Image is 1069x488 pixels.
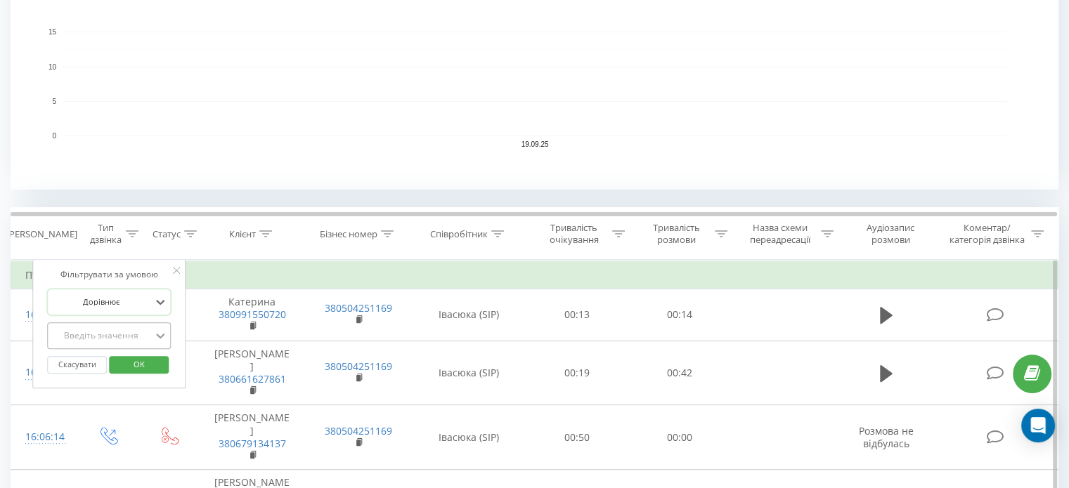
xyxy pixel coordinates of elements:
[325,424,392,437] a: 380504251169
[539,222,609,246] div: Тривалість очікування
[199,341,305,405] td: [PERSON_NAME]
[850,222,932,246] div: Аудіозапис розмови
[119,353,159,375] span: OK
[628,405,730,470] td: 00:00
[11,261,1058,289] td: П’ятниця, 19 Вересня 2025
[25,423,63,451] div: 16:06:14
[51,330,151,341] div: Введіть значення
[325,301,392,315] a: 380504251169
[628,289,730,341] td: 00:14
[89,222,122,246] div: Тип дзвінка
[430,228,488,240] div: Співробітник
[199,289,305,341] td: Катерина
[521,140,549,148] text: 19.09.25
[859,424,914,450] span: Розмова не відбулась
[526,289,628,341] td: 00:13
[641,222,711,246] div: Тривалість розмови
[412,341,526,405] td: Івасюка (SIP)
[219,308,286,321] a: 380991550720
[229,228,256,240] div: Клієнт
[526,405,628,470] td: 00:50
[47,356,107,374] button: Скасувати
[412,289,526,341] td: Івасюка (SIP)
[153,228,181,240] div: Статус
[526,341,628,405] td: 00:19
[219,372,286,385] a: 380661627861
[412,405,526,470] td: Івасюка (SIP)
[52,98,56,105] text: 5
[744,222,817,246] div: Назва схеми переадресації
[320,228,377,240] div: Бізнес номер
[48,63,57,71] text: 10
[109,356,169,374] button: OK
[25,359,63,386] div: 16:09:16
[325,360,392,373] a: 380504251169
[945,222,1028,246] div: Коментар/категорія дзвінка
[47,268,171,282] div: Фільтрувати за умовою
[25,301,63,329] div: 16:25:51
[6,228,77,240] div: [PERSON_NAME]
[1021,409,1055,442] div: Open Intercom Messenger
[219,437,286,450] a: 380679134137
[52,132,56,140] text: 0
[199,405,305,470] td: [PERSON_NAME]
[628,341,730,405] td: 00:42
[48,29,57,37] text: 15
